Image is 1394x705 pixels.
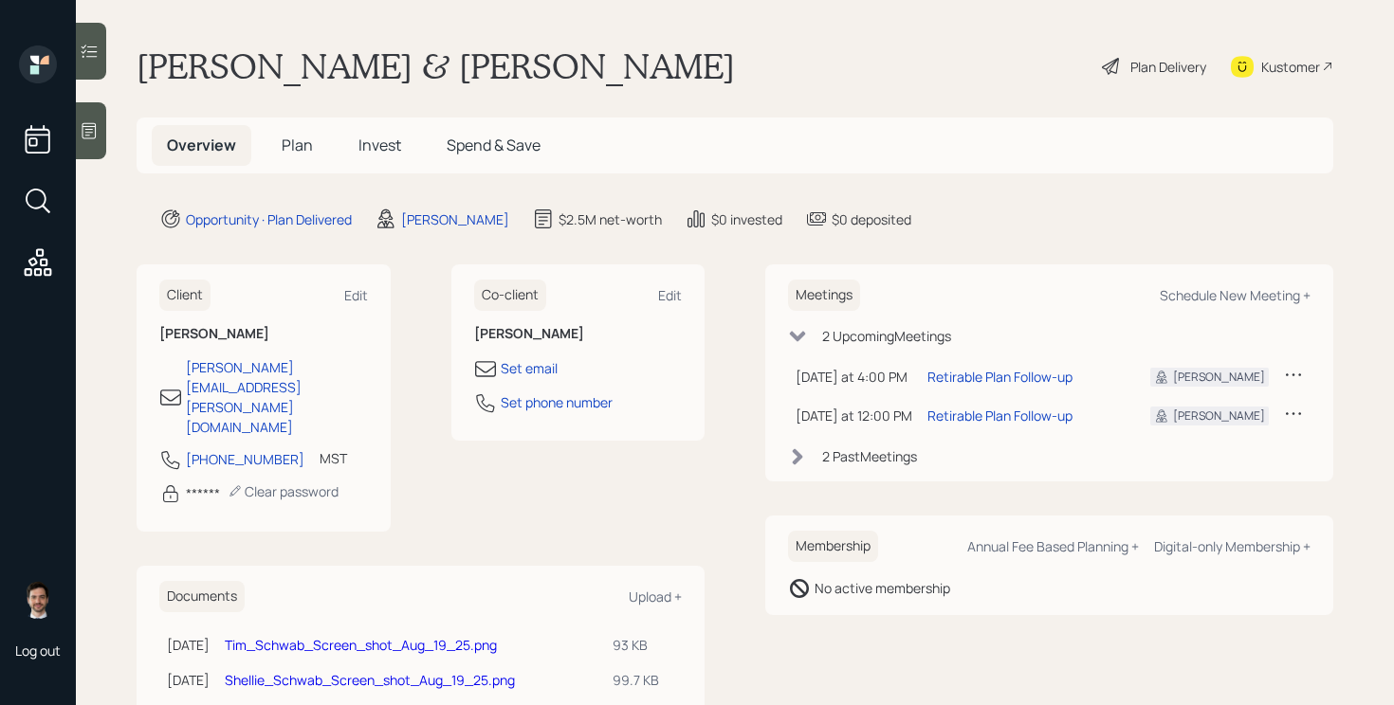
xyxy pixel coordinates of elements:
[629,587,682,606] div: Upload +
[282,135,313,155] span: Plan
[1160,286,1311,304] div: Schedule New Meeting +
[474,326,683,342] h6: [PERSON_NAME]
[613,635,674,655] div: 93 KB
[1261,57,1320,77] div: Kustomer
[19,581,57,619] img: jonah-coleman-headshot.png
[186,209,352,229] div: Opportunity · Plan Delivered
[832,209,911,229] div: $0 deposited
[613,670,674,690] div: 99.7 KB
[225,671,515,689] a: Shellie_Schwab_Screen_shot_Aug_19_25.png
[159,581,245,612] h6: Documents
[815,578,950,598] div: No active membership
[796,406,912,425] div: [DATE] at 12:00 PM
[225,636,497,654] a: Tim_Schwab_Screen_shot_Aug_19_25.png
[822,326,951,346] div: 2 Upcoming Meeting s
[1173,407,1265,425] div: [PERSON_NAME]
[1130,57,1206,77] div: Plan Delivery
[186,357,368,437] div: [PERSON_NAME][EMAIL_ADDRESS][PERSON_NAME][DOMAIN_NAME]
[927,406,1073,425] div: Retirable Plan Follow-up
[167,135,236,155] span: Overview
[358,135,401,155] span: Invest
[167,635,210,655] div: [DATE]
[474,280,546,311] h6: Co-client
[501,358,558,378] div: Set email
[711,209,782,229] div: $0 invested
[344,286,368,304] div: Edit
[167,670,210,690] div: [DATE]
[447,135,541,155] span: Spend & Save
[137,45,735,87] h1: [PERSON_NAME] & [PERSON_NAME]
[228,482,339,500] div: Clear password
[788,280,860,311] h6: Meetings
[159,326,368,342] h6: [PERSON_NAME]
[501,392,613,412] div: Set phone number
[927,367,1073,387] div: Retirable Plan Follow-up
[15,642,61,660] div: Log out
[822,446,917,466] div: 2 Past Meeting s
[320,448,347,468] div: MST
[401,209,509,229] div: [PERSON_NAME]
[1173,369,1265,386] div: [PERSON_NAME]
[186,449,304,469] div: [PHONE_NUMBER]
[796,367,912,387] div: [DATE] at 4:00 PM
[559,209,662,229] div: $2.5M net-worth
[788,531,878,562] h6: Membership
[967,537,1139,555] div: Annual Fee Based Planning +
[159,280,211,311] h6: Client
[1154,537,1311,555] div: Digital-only Membership +
[658,286,682,304] div: Edit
